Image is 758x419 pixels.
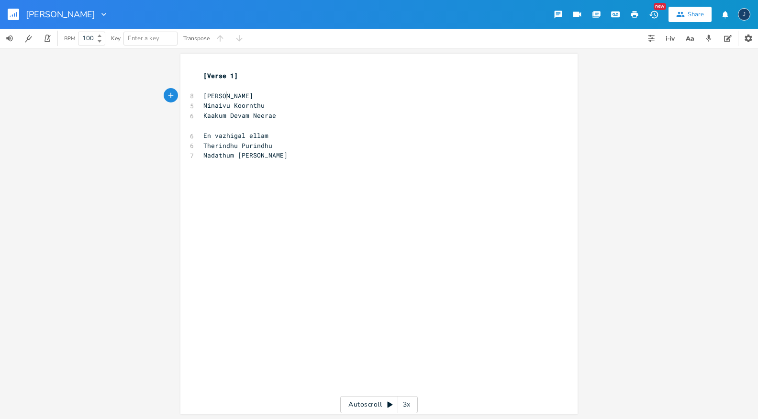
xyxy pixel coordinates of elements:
div: Autoscroll [340,396,418,413]
button: Share [669,7,712,22]
span: Therindhu Purindhu [203,141,272,150]
div: BPM [64,36,75,41]
button: New [644,6,663,23]
div: Share [688,10,704,19]
div: 3x [398,396,415,413]
span: [PERSON_NAME] [26,10,95,19]
span: Ninaivu Koornthu [203,101,265,110]
span: [PERSON_NAME] [203,91,253,100]
button: J [738,3,750,25]
div: New [654,3,666,10]
div: jerishsd [738,8,750,21]
span: Enter a key [128,34,159,43]
span: [Verse 1] [203,71,238,80]
span: Nadathum [PERSON_NAME] [203,151,288,159]
span: Kaakum Devam Neerae [203,111,276,120]
span: En vazhigal ellam [203,131,268,140]
div: Transpose [183,35,210,41]
div: Key [111,35,121,41]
